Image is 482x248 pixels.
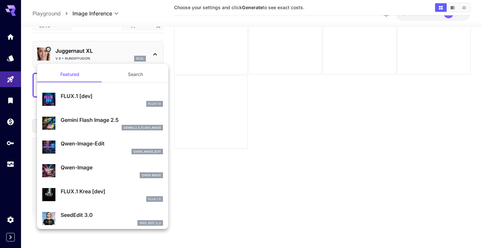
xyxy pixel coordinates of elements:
div: Qwen-Image-Editqwen_image_edit [42,137,163,157]
div: FLUX.1 Krea [dev]FLUX.1 D [42,185,163,205]
div: Gemini Flash Image 2.5gemini_2_5_flash_image [42,113,163,133]
p: FLUX.1 D [148,197,161,201]
div: Qwen-ImageQwen Image [42,161,163,181]
div: FLUX.1 [dev]FLUX.1 D [42,89,163,109]
button: Featured [37,67,103,82]
p: Qwen-Image-Edit [61,140,163,147]
p: qwen_image_edit [133,149,161,154]
p: Qwen Image [142,173,161,178]
p: gemini_2_5_flash_image [124,125,161,130]
button: Search [103,67,168,82]
p: SeedEdit 3.0 [61,211,163,219]
div: SeedEdit 3.0seed_edit_3_0 [42,208,163,228]
p: FLUX.1 Krea [dev] [61,187,163,195]
p: Gemini Flash Image 2.5 [61,116,163,124]
p: FLUX.1 [dev] [61,92,163,100]
p: FLUX.1 D [148,102,161,106]
p: seed_edit_3_0 [139,221,161,225]
p: Qwen-Image [61,163,163,171]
